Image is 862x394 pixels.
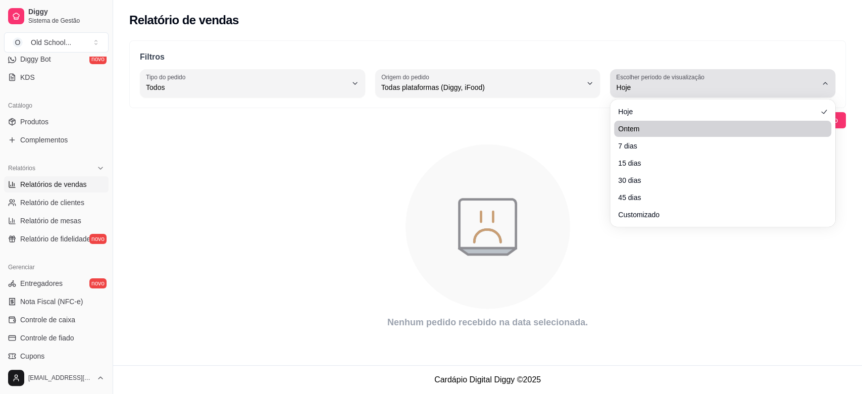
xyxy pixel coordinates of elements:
[618,210,817,220] span: Customizado
[129,315,846,329] article: Nenhum pedido recebido na data selecionada.
[28,17,105,25] span: Sistema de Gestão
[20,234,90,244] span: Relatório de fidelidade
[129,138,846,315] div: animation
[146,73,189,81] label: Tipo do pedido
[20,198,84,208] span: Relatório de clientes
[20,278,63,288] span: Entregadores
[4,97,109,114] div: Catálogo
[20,54,51,64] span: Diggy Bot
[618,158,817,168] span: 15 dias
[616,82,817,92] span: Hoje
[381,73,432,81] label: Origem do pedido
[113,365,862,394] footer: Cardápio Digital Diggy © 2025
[381,82,582,92] span: Todas plataformas (Diggy, iFood)
[616,73,707,81] label: Escolher período de visualização
[4,32,109,53] button: Select a team
[618,124,817,134] span: Ontem
[20,135,68,145] span: Complementos
[28,374,92,382] span: [EMAIL_ADDRESS][DOMAIN_NAME]
[146,82,347,92] span: Todos
[13,37,23,47] span: O
[129,12,239,28] h2: Relatório de vendas
[20,297,83,307] span: Nota Fiscal (NFC-e)
[20,216,81,226] span: Relatório de mesas
[618,192,817,203] span: 45 dias
[4,259,109,275] div: Gerenciar
[20,179,87,189] span: Relatórios de vendas
[8,164,35,172] span: Relatórios
[20,333,74,343] span: Controle de fiado
[31,37,71,47] div: Old School ...
[618,175,817,185] span: 30 dias
[618,107,817,117] span: Hoje
[140,51,835,63] p: Filtros
[28,8,105,17] span: Diggy
[618,141,817,151] span: 7 dias
[20,351,44,361] span: Cupons
[20,72,35,82] span: KDS
[20,315,75,325] span: Controle de caixa
[20,117,48,127] span: Produtos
